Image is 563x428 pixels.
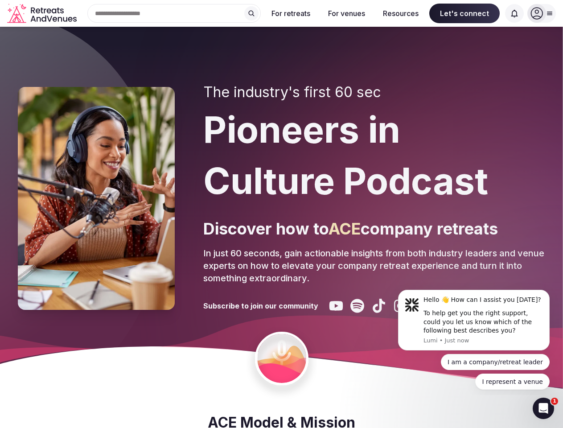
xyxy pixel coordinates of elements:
iframe: Intercom notifications message [385,282,563,395]
button: For venues [321,4,372,23]
button: Resources [376,4,426,23]
button: For retreats [264,4,317,23]
h1: Pioneers in Culture Podcast [203,104,545,207]
p: In just 60 seconds, gain actionable insights from both industry leaders and venue experts on how ... [203,247,545,284]
h3: Subscribe to join our community [203,301,318,311]
a: Visit the homepage [7,4,78,24]
span: 1 [551,398,558,405]
span: ACE [329,219,361,239]
h2: The industry's first 60 sec [203,84,545,101]
svg: Retreats and Venues company logo [7,4,78,24]
span: Let's connect [429,4,500,23]
p: Discover how to company retreats [203,218,545,240]
img: Pioneers in Culture Podcast [18,87,175,310]
iframe: Intercom live chat [533,398,554,419]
